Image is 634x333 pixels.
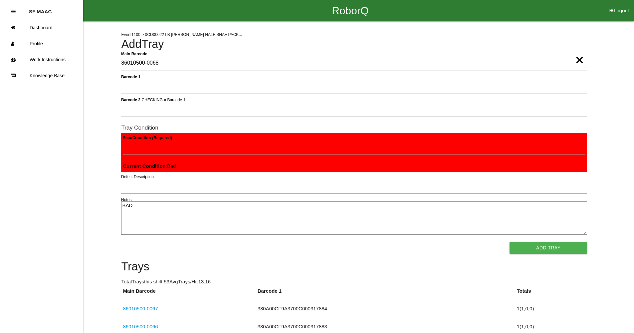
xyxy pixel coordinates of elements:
a: Knowledge Base [0,68,83,84]
span: Event 1100 > 0CD00022 LB [PERSON_NAME] HALF SHAF PACK... [121,32,242,37]
td: 1 ( 1 , 0 , 0 ) [515,300,587,318]
th: Main Barcode [121,287,256,300]
b: Scan Condition (Required) [123,136,172,140]
label: Defect Description [121,174,154,180]
span: : Bad [123,163,176,169]
b: Current Condition [123,163,165,169]
a: Work Instructions [0,52,83,68]
a: Profile [0,36,83,52]
a: Dashboard [0,20,83,36]
input: Required [121,56,587,71]
h4: Trays [121,260,587,273]
div: Close [11,4,16,20]
a: 86010500-0067 [123,306,158,311]
th: Barcode 1 [256,287,515,300]
p: Total Trays this shift: 53 Avg Trays /Hr: 13.16 [121,278,587,286]
h6: Tray Condition [121,125,587,131]
label: Notes [121,197,131,203]
span: CHECKING = Barcode 1 [142,97,186,102]
h4: Add Tray [121,38,587,51]
p: SF MAAC [29,4,52,14]
b: Barcode 2 [121,97,140,102]
td: 330A00CF9A3700C000317884 [256,300,515,318]
a: 86010500-0066 [123,324,158,329]
b: Main Barcode [121,51,147,56]
b: Barcode 1 [121,74,140,79]
button: Add Tray [510,242,587,254]
span: Clear Input [575,47,584,60]
th: Totals [515,287,587,300]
